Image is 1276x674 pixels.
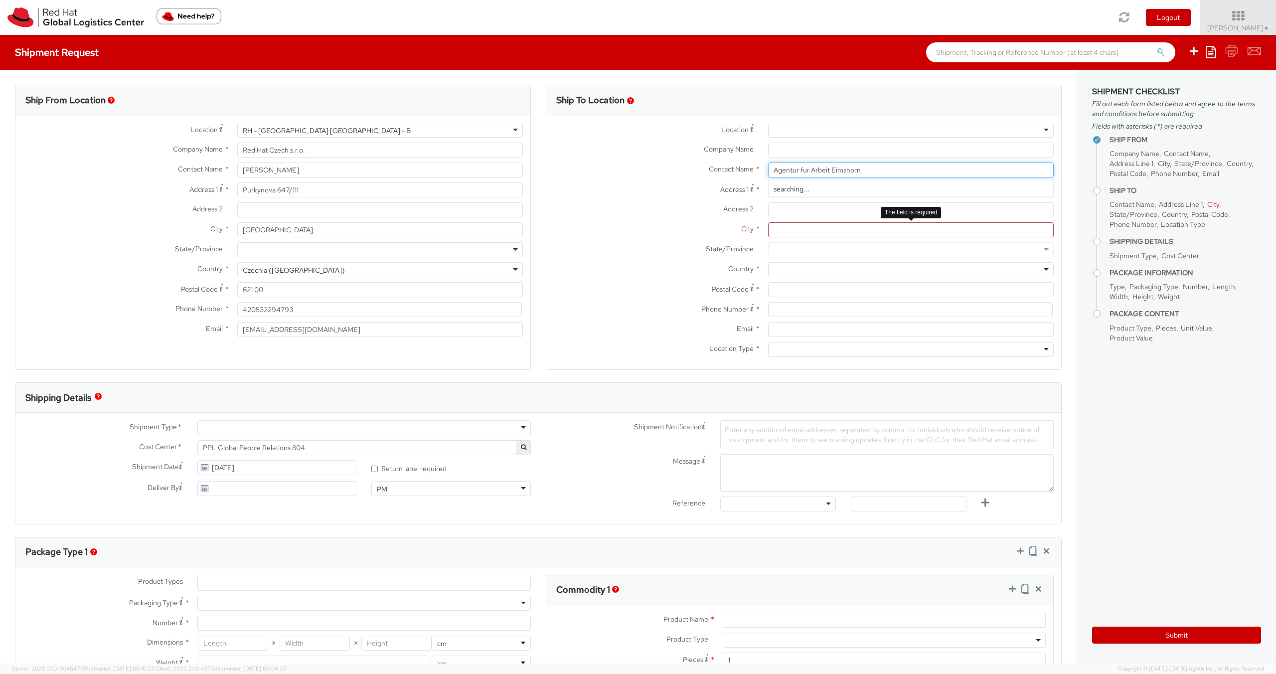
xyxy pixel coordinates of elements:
span: Company Name [704,145,754,154]
span: Product Value [1110,334,1153,342]
span: Location Type [709,344,754,353]
h3: Ship To Location [556,95,625,105]
span: Phone Number [1151,169,1198,178]
span: City [210,224,223,233]
button: Need help? [157,8,221,24]
span: Pieces [1156,324,1176,333]
span: Location Type [1161,220,1205,229]
input: Length [198,636,268,651]
span: Cost Center [1161,251,1199,260]
span: Server: 2025.21.0-3046479f1b3 [12,665,155,672]
span: Address 2 [723,204,754,213]
input: Return label required [371,466,378,472]
img: rh-logistics-00dfa346123c4ec078e1.svg [7,7,144,27]
span: Shipment Date [132,462,179,472]
span: X [268,636,280,651]
span: Number [153,618,178,627]
h4: Package Information [1110,269,1261,277]
span: Weight [156,658,178,667]
div: RH - [GEOGRAPHIC_DATA] [GEOGRAPHIC_DATA] - B [243,126,411,136]
label: Return label required [371,462,448,474]
span: Unit Value [1181,324,1212,333]
span: Reference [672,499,705,507]
span: Cost Center [139,442,177,453]
div: Czechia ([GEOGRAPHIC_DATA]) [243,265,345,275]
span: Contact Name [1164,149,1209,158]
span: Postal Code [181,285,218,294]
span: State/Province [706,244,754,253]
div: searching... [769,181,1053,196]
span: Address 2 [192,204,223,213]
span: Enter any additional email addresses, separated by comma, for individuals who should receive noti... [725,425,1040,444]
span: Country [1162,210,1187,219]
span: City [741,224,754,233]
span: X [350,636,361,651]
h3: Ship From Location [25,95,106,105]
span: Weight [1158,292,1180,301]
h4: Shipment Request [15,47,99,58]
span: Pieces [683,655,703,664]
span: ▼ [1264,24,1270,32]
div: The field is required [881,207,941,218]
span: Phone Number [701,305,749,314]
span: master, [DATE] 08:04:37 [224,665,287,672]
h4: Shipping Details [1110,238,1261,245]
span: City [1207,200,1219,209]
span: Length [1212,282,1235,291]
span: Address Line 1 [1159,200,1203,209]
span: Country [1227,159,1252,168]
span: Shipment Type [1110,251,1157,260]
span: Company Name [173,145,223,154]
span: Address 1 [189,185,218,194]
span: Product Name [663,615,708,624]
span: State/Province [1174,159,1222,168]
span: Phone Number [1110,220,1156,229]
span: Address Line 1 [1110,159,1153,168]
span: Deliver By [148,483,179,493]
span: Company Name [1110,149,1159,158]
span: Dimensions [147,638,183,647]
span: Location [190,125,218,134]
h4: Ship From [1110,136,1261,144]
h3: Shipping Details [25,393,91,403]
h3: Commodity 1 [556,585,610,595]
span: Copyright © [DATE]-[DATE] Agistix Inc., All Rights Reserved [1118,665,1264,673]
span: Country [728,264,754,273]
span: Country [197,264,223,273]
span: Address 1 [720,185,749,194]
span: Shipment Notification [634,422,702,432]
span: Contact Name [1110,200,1154,209]
span: Product Type [666,635,708,644]
span: PPL Global People Relations 804 [197,440,531,455]
span: PPL Global People Relations 804 [203,443,525,452]
span: Email [737,324,754,333]
span: Email [1202,169,1219,178]
input: Width [280,636,350,651]
span: Number [1183,282,1208,291]
input: Height [361,636,432,651]
span: Postal Code [1191,210,1228,219]
h4: Ship To [1110,187,1261,194]
span: Client: 2025.21.0-c073d8a [156,665,287,672]
span: City [1158,159,1170,168]
span: State/Province [175,244,223,253]
span: Height [1132,292,1153,301]
span: Product Types [138,577,183,586]
span: Phone Number [175,304,223,313]
h3: Shipment Checklist [1092,87,1261,96]
span: Packaging Type [1129,282,1178,291]
div: PM [377,484,387,494]
span: [PERSON_NAME] [1207,23,1270,32]
span: Postal Code [1110,169,1146,178]
span: Contact Name [709,165,754,173]
span: State/Province [1110,210,1157,219]
span: master, [DATE] 08:10:27 [94,665,155,672]
span: Contact Name [178,165,223,173]
span: Postal Code [712,285,749,294]
span: Location [721,125,749,134]
span: Fill out each form listed below and agree to the terms and conditions before submitting [1092,99,1261,119]
span: Product Type [1110,324,1151,333]
h4: Package Content [1110,310,1261,318]
button: Submit [1092,627,1261,644]
h3: Package Type 1 [25,547,88,557]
